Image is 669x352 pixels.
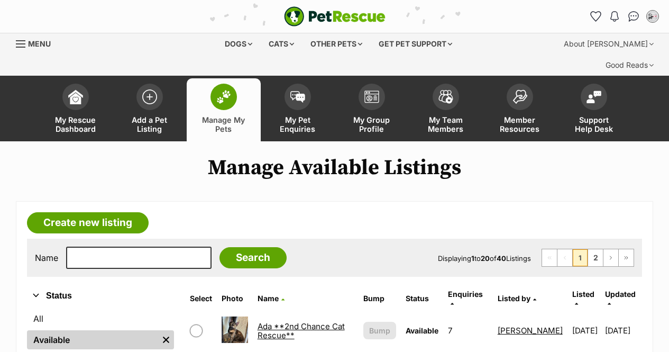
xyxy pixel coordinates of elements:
[572,290,594,299] span: Listed
[406,326,438,335] span: Available
[448,290,483,307] a: Enquiries
[217,286,252,311] th: Photo
[216,90,231,104] img: manage-my-pets-icon-02211641906a0b7f246fdf0571729dbe1e7629f14944591b6c1af311fb30b64b.svg
[512,89,527,104] img: member-resources-icon-8e73f808a243e03378d46382f2149f9095a855e16c252ad45f914b54edf8863c.svg
[27,330,158,349] a: Available
[647,11,658,22] img: Naomi Matheson profile pic
[409,78,483,141] a: My Team Members
[261,78,335,141] a: My Pet Enquiries
[401,286,443,311] th: Status
[363,322,396,339] button: Bump
[335,78,409,141] a: My Group Profile
[126,115,173,133] span: Add a Pet Listing
[35,253,58,263] label: Name
[222,317,248,343] img: Ada **2nd Chance Cat Rescue**
[217,33,260,55] div: Dogs
[158,330,174,349] a: Remove filter
[359,286,400,311] th: Bump
[284,6,386,26] img: logo-e224e6f780fb5917bec1dbf3a21bbac754714ae5b6737aabdf751b685950b380.svg
[52,115,99,133] span: My Rescue Dashboard
[606,8,623,25] button: Notifications
[598,55,661,76] div: Good Reads
[219,247,287,268] input: Search
[274,115,322,133] span: My Pet Enquiries
[27,309,174,328] a: All
[588,249,603,266] a: Page 2
[142,89,157,104] img: add-pet-listing-icon-0afa8454b4691262ce3f59096e99ab1cd57d4a30225e0717b998d2c9b9846f56.svg
[610,11,619,22] img: notifications-46538b983faf8c2785f20acdc204bb7945ddae34d4c08c2a6579f10ce5e182be.svg
[444,312,492,349] td: 7
[603,249,618,266] a: Next page
[28,39,51,48] span: Menu
[68,89,83,104] img: dashboard-icon-eb2f2d2d3e046f16d808141f083e7271f6b2e854fb5c12c21221c1fb7104beca.svg
[448,290,483,299] span: translation missing: en.admin.listings.index.attributes.enquiries
[557,78,631,141] a: Support Help Desk
[498,294,536,303] a: Listed by
[570,115,618,133] span: Support Help Desk
[496,115,544,133] span: Member Resources
[438,254,531,263] span: Displaying to of Listings
[572,290,594,307] a: Listed
[290,91,305,103] img: pet-enquiries-icon-7e3ad2cf08bfb03b45e93fb7055b45f3efa6380592205ae92323e6603595dc1f.svg
[284,6,386,26] a: PetRescue
[16,33,58,52] a: Menu
[498,294,530,303] span: Listed by
[303,33,370,55] div: Other pets
[258,321,345,340] a: Ada **2nd Chance Cat Rescue**
[258,294,285,303] a: Name
[27,212,149,233] a: Create new listing
[258,294,279,303] span: Name
[481,254,490,263] strong: 20
[497,254,506,263] strong: 40
[625,8,642,25] a: Conversations
[27,289,174,303] button: Status
[348,115,396,133] span: My Group Profile
[542,249,634,267] nav: Pagination
[605,290,636,299] span: Updated
[471,254,474,263] strong: 1
[39,78,113,141] a: My Rescue Dashboard
[187,78,261,141] a: Manage My Pets
[619,249,634,266] a: Last page
[369,325,390,336] span: Bump
[261,33,301,55] div: Cats
[605,312,641,349] td: [DATE]
[113,78,187,141] a: Add a Pet Listing
[628,11,639,22] img: chat-41dd97257d64d25036548639549fe6c8038ab92f7586957e7f3b1b290dea8141.svg
[587,8,661,25] ul: Account quick links
[364,91,379,103] img: group-profile-icon-3fa3cf56718a62981997c0bc7e787c4b2cf8bcc04b72c1350f741eb67cf2f40e.svg
[644,8,661,25] button: My account
[568,312,604,349] td: [DATE]
[587,8,604,25] a: Favourites
[371,33,460,55] div: Get pet support
[483,78,557,141] a: Member Resources
[498,326,563,336] a: [PERSON_NAME]
[542,249,557,266] span: First page
[438,90,453,104] img: team-members-icon-5396bd8760b3fe7c0b43da4ab00e1e3bb1a5d9ba89233759b79545d2d3fc5d0d.svg
[556,33,661,55] div: About [PERSON_NAME]
[422,115,470,133] span: My Team Members
[573,249,588,266] span: Page 1
[186,286,216,311] th: Select
[200,115,248,133] span: Manage My Pets
[557,249,572,266] span: Previous page
[586,91,601,103] img: help-desk-icon-fdf02630f3aa405de69fd3d07c3f3aa587a6932b1a1747fa1d2bba05be0121f9.svg
[605,290,636,307] a: Updated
